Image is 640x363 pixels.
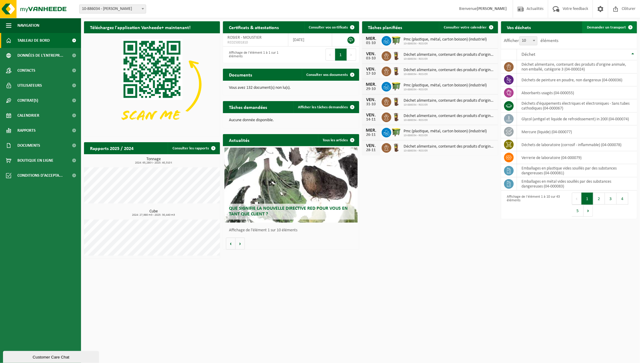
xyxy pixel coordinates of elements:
[439,21,497,33] a: Consulter votre calendrier
[517,164,637,177] td: emballages en plastique vides souillés par des substances dangereuses (04-000081)
[17,18,39,33] span: Navigation
[84,21,197,33] h2: Téléchargez l'application Vanheede+ maintenant!
[517,151,637,164] td: verrerie de laboratoire (04-000079)
[572,193,581,205] button: Previous
[326,49,335,61] button: Previous
[223,69,258,80] h2: Documents
[224,148,358,223] a: Que signifie la nouvelle directive RED pour vous en tant que client ?
[365,72,377,76] div: 17-10
[404,134,487,137] span: 10-886034 - ROSIER
[80,5,146,13] span: 10-886034 - ROSIER - MOUSTIER
[404,149,495,153] span: 10-886034 - ROSIER
[223,101,273,113] h2: Tâches demandées
[365,148,377,152] div: 28-11
[404,52,495,57] span: Déchet alimentaire, contenant des produits d'origine animale, non emballé, catég...
[404,144,495,149] span: Déchet alimentaire, contenant des produits d'origine animale, non emballé, catég...
[307,73,348,77] span: Consulter vos documents
[304,21,359,33] a: Consulter vos certificats
[236,238,245,250] button: Volgende
[365,133,377,137] div: 26-11
[17,78,42,93] span: Utilisateurs
[404,57,495,61] span: 10-886034 - ROSIER
[365,56,377,61] div: 03-10
[365,102,377,106] div: 31-10
[404,118,495,122] span: 10-886034 - ROSIER
[404,68,495,73] span: Déchet alimentaire, contenant des produits d'origine animale, non emballé, catég...
[226,238,236,250] button: Vorige
[229,206,348,217] span: Que signifie la nouvelle directive RED pour vous en tant que client ?
[293,101,359,113] a: Afficher les tâches demandées
[584,205,593,217] button: Next
[517,112,637,125] td: glycol (antigel et liquide de refroidissement) in 200l (04-000074)
[17,63,35,78] span: Contacts
[17,48,63,63] span: Données de l'entrepr...
[365,36,377,41] div: MER.
[87,214,220,217] span: 2024: 27,980 m3 - 2025: 30,440 m3
[391,127,401,137] img: WB-1100-HPE-GN-50
[477,7,507,11] strong: [PERSON_NAME]
[581,193,593,205] button: 1
[17,33,50,48] span: Tableau de bord
[302,69,359,81] a: Consulter vos documents
[444,25,487,29] span: Consulter votre calendrier
[501,21,537,33] h2: Vos déchets
[17,168,63,183] span: Conditions d'accepta...
[318,134,359,146] a: Tous les articles
[391,96,401,106] img: WB-0140-HPE-BN-06
[391,66,401,76] img: WB-0140-HPE-BN-06
[365,41,377,45] div: 01-10
[365,87,377,91] div: 29-10
[521,52,535,57] span: Déchet
[404,73,495,76] span: 10-886034 - ROSIER
[365,113,377,118] div: VEN.
[229,118,353,122] p: Aucune donnée disponible.
[365,143,377,148] div: VEN.
[391,112,401,122] img: WB-0140-HPE-BN-06
[87,161,220,164] span: 2024: 65,280 t - 2025: 40,310 t
[404,103,495,107] span: 10-886034 - ROSIER
[404,83,487,88] span: Pmc (plastique, métal, carton boisson) (industriel)
[391,35,401,45] img: WB-1100-HPE-GN-50
[517,86,637,99] td: absorbants usagés (04-000055)
[582,21,636,33] a: Demander un transport
[404,129,487,134] span: Pmc (plastique, métal, carton boisson) (industriel)
[404,42,487,46] span: 10-886034 - ROSIER
[17,93,38,108] span: Contrat(s)
[520,37,537,45] span: 10
[391,50,401,61] img: WB-0140-HPE-BN-06
[365,82,377,87] div: MER.
[517,60,637,73] td: déchet alimentaire, contenant des produits d'origine animale, non emballé, catégorie 3 (04-000024)
[17,123,36,138] span: Rapports
[391,142,401,152] img: WB-0140-HPE-BN-06
[229,228,356,232] p: Affichage de l'élément 1 sur 10 éléments
[227,40,284,45] span: RED25001810
[17,138,40,153] span: Documents
[227,35,262,40] span: ROSIER - MOUSTIER
[309,25,348,29] span: Consulter vos certificats
[168,142,219,154] a: Consulter les rapports
[517,138,637,151] td: déchets de laboratoire (corrosif - inflammable) (04-000078)
[404,88,487,91] span: 10-886034 - ROSIER
[17,153,53,168] span: Boutique en ligne
[79,4,146,13] span: 10-886034 - ROSIER - MOUSTIER
[229,86,353,90] p: Vous avez 132 document(s) non lu(s).
[617,193,628,205] button: 4
[605,193,617,205] button: 3
[365,118,377,122] div: 14-11
[362,21,408,33] h2: Tâches planifiées
[347,49,356,61] button: Next
[365,128,377,133] div: MER.
[335,49,347,61] button: 1
[517,73,637,86] td: déchets de peinture en poudre, non dangereux (04-000036)
[404,114,495,118] span: Déchet alimentaire, contenant des produits d'origine animale, non emballé, catég...
[223,134,255,146] h2: Actualités
[84,33,220,135] img: Download de VHEPlus App
[572,205,584,217] button: 5
[17,108,39,123] span: Calendrier
[517,177,637,190] td: emballages en métal vides souillés par des substances dangereuses (04-000083)
[298,105,348,109] span: Afficher les tâches demandées
[593,193,605,205] button: 2
[87,157,220,164] h3: Tonnage
[404,37,487,42] span: Pmc (plastique, métal, carton boisson) (industriel)
[3,350,100,363] iframe: chat widget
